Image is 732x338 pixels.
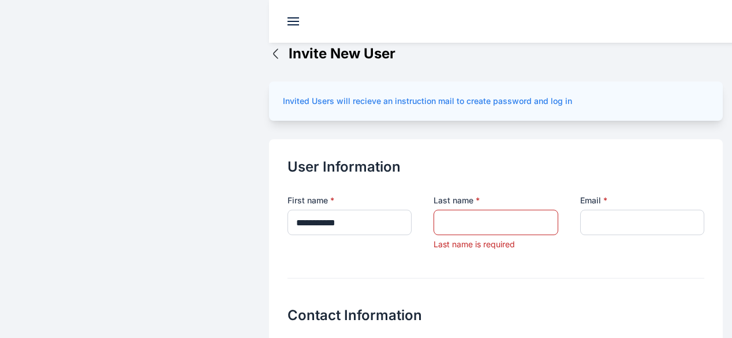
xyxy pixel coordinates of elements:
h2: User Information [287,158,704,176]
h2: Contact Information [287,278,704,325]
label: First name [287,195,412,206]
div: Invited Users will recieve an instruction mail to create password and log in [269,81,723,121]
span: Invite New User [289,44,395,63]
label: Email [580,195,704,206]
div: Last name is required [434,239,558,250]
button: Invite New User [269,44,395,63]
label: Last name [434,195,558,206]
